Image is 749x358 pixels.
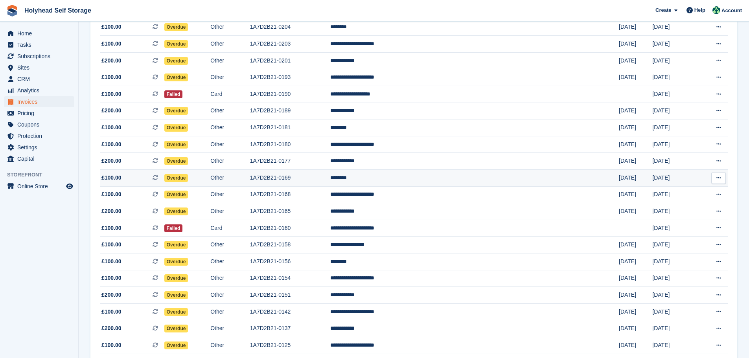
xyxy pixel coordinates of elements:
td: [DATE] [652,136,696,153]
span: Overdue [164,207,188,215]
span: CRM [17,73,64,84]
span: £200.00 [101,324,121,332]
span: Overdue [164,308,188,316]
span: £100.00 [101,73,121,81]
a: menu [4,39,74,50]
span: £100.00 [101,123,121,132]
span: Failed [164,90,183,98]
td: 1A7D2B21-0137 [250,320,330,337]
span: £100.00 [101,274,121,282]
span: Overdue [164,325,188,332]
span: Invoices [17,96,64,107]
span: Overdue [164,274,188,282]
td: 1A7D2B21-0201 [250,52,330,69]
td: [DATE] [619,153,652,170]
a: menu [4,181,74,192]
td: Other [210,320,250,337]
span: £100.00 [101,140,121,149]
td: Other [210,170,250,187]
td: [DATE] [619,170,652,187]
td: [DATE] [652,19,696,36]
td: [DATE] [652,287,696,304]
td: [DATE] [619,19,652,36]
span: Capital [17,153,64,164]
td: 1A7D2B21-0156 [250,253,330,270]
span: Overdue [164,258,188,266]
span: Failed [164,224,183,232]
td: [DATE] [619,337,652,354]
td: 1A7D2B21-0193 [250,69,330,86]
img: Graham Wood [712,6,720,14]
td: Other [210,237,250,253]
span: Pricing [17,108,64,119]
span: Overdue [164,23,188,31]
a: menu [4,119,74,130]
td: [DATE] [619,103,652,119]
td: 1A7D2B21-0151 [250,287,330,304]
td: [DATE] [619,36,652,53]
td: Other [210,253,250,270]
span: Storefront [7,171,78,179]
td: [DATE] [652,69,696,86]
a: menu [4,28,74,39]
span: Help [694,6,705,14]
td: [DATE] [619,119,652,136]
span: Subscriptions [17,51,64,62]
td: [DATE] [619,270,652,287]
span: £100.00 [101,174,121,182]
span: £100.00 [101,257,121,266]
span: Home [17,28,64,39]
td: [DATE] [652,153,696,170]
td: Other [210,69,250,86]
span: £100.00 [101,224,121,232]
td: [DATE] [652,36,696,53]
td: Other [210,203,250,220]
span: Online Store [17,181,64,192]
td: [DATE] [652,220,696,237]
a: menu [4,130,74,141]
span: Overdue [164,157,188,165]
td: [DATE] [652,270,696,287]
span: Analytics [17,85,64,96]
td: [DATE] [619,186,652,203]
a: Holyhead Self Storage [21,4,94,17]
td: [DATE] [619,52,652,69]
td: [DATE] [619,237,652,253]
td: 1A7D2B21-0177 [250,153,330,170]
a: menu [4,73,74,84]
td: 1A7D2B21-0180 [250,136,330,153]
td: [DATE] [652,237,696,253]
span: Overdue [164,291,188,299]
td: Other [210,36,250,53]
td: [DATE] [619,320,652,337]
td: [DATE] [652,86,696,103]
td: Other [210,287,250,304]
a: menu [4,51,74,62]
td: Other [210,103,250,119]
span: Overdue [164,73,188,81]
td: [DATE] [652,170,696,187]
td: Other [210,119,250,136]
span: £200.00 [101,106,121,115]
span: £100.00 [101,241,121,249]
span: £100.00 [101,90,121,98]
span: Overdue [164,191,188,198]
td: 1A7D2B21-0125 [250,337,330,354]
td: [DATE] [619,287,652,304]
span: Overdue [164,107,188,115]
td: 1A7D2B21-0142 [250,303,330,320]
span: £100.00 [101,40,121,48]
span: Settings [17,142,64,153]
td: Other [210,186,250,203]
span: Overdue [164,57,188,65]
span: Overdue [164,40,188,48]
td: 1A7D2B21-0168 [250,186,330,203]
td: Other [210,270,250,287]
a: menu [4,85,74,96]
a: Preview store [65,182,74,191]
td: [DATE] [652,186,696,203]
span: £100.00 [101,308,121,316]
td: 1A7D2B21-0158 [250,237,330,253]
td: Card [210,220,250,237]
td: [DATE] [652,337,696,354]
